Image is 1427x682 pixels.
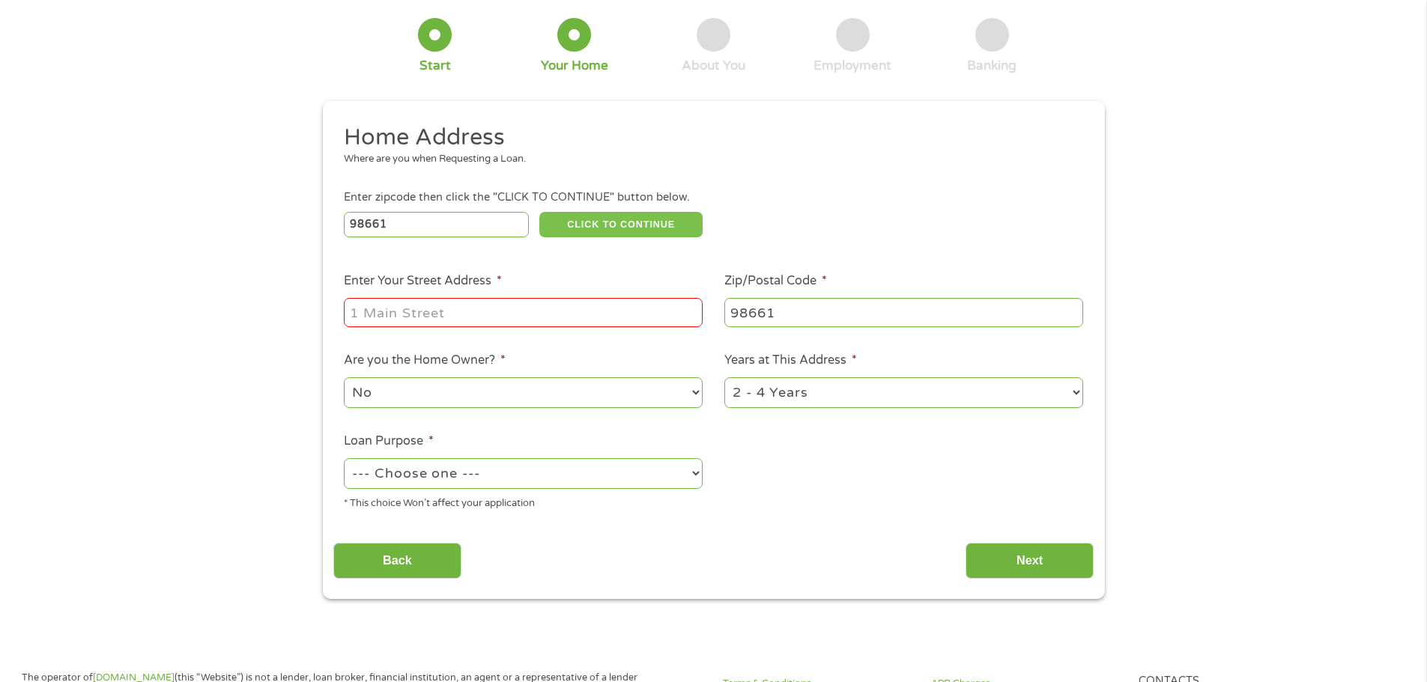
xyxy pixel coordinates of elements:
[344,298,703,326] input: 1 Main Street
[333,543,461,579] input: Back
[682,58,745,74] div: About You
[814,58,891,74] div: Employment
[419,58,451,74] div: Start
[966,543,1094,579] input: Next
[724,273,827,289] label: Zip/Postal Code
[344,212,529,237] input: Enter Zipcode (e.g 01510)
[344,433,434,449] label: Loan Purpose
[344,189,1082,206] div: Enter zipcode then click the "CLICK TO CONTINUE" button below.
[967,58,1017,74] div: Banking
[344,123,1072,153] h2: Home Address
[724,353,857,368] label: Years at This Address
[344,353,506,368] label: Are you the Home Owner?
[344,152,1072,167] div: Where are you when Requesting a Loan.
[344,273,502,289] label: Enter Your Street Address
[541,58,608,74] div: Your Home
[344,491,703,511] div: * This choice Won’t affect your application
[539,212,703,237] button: CLICK TO CONTINUE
